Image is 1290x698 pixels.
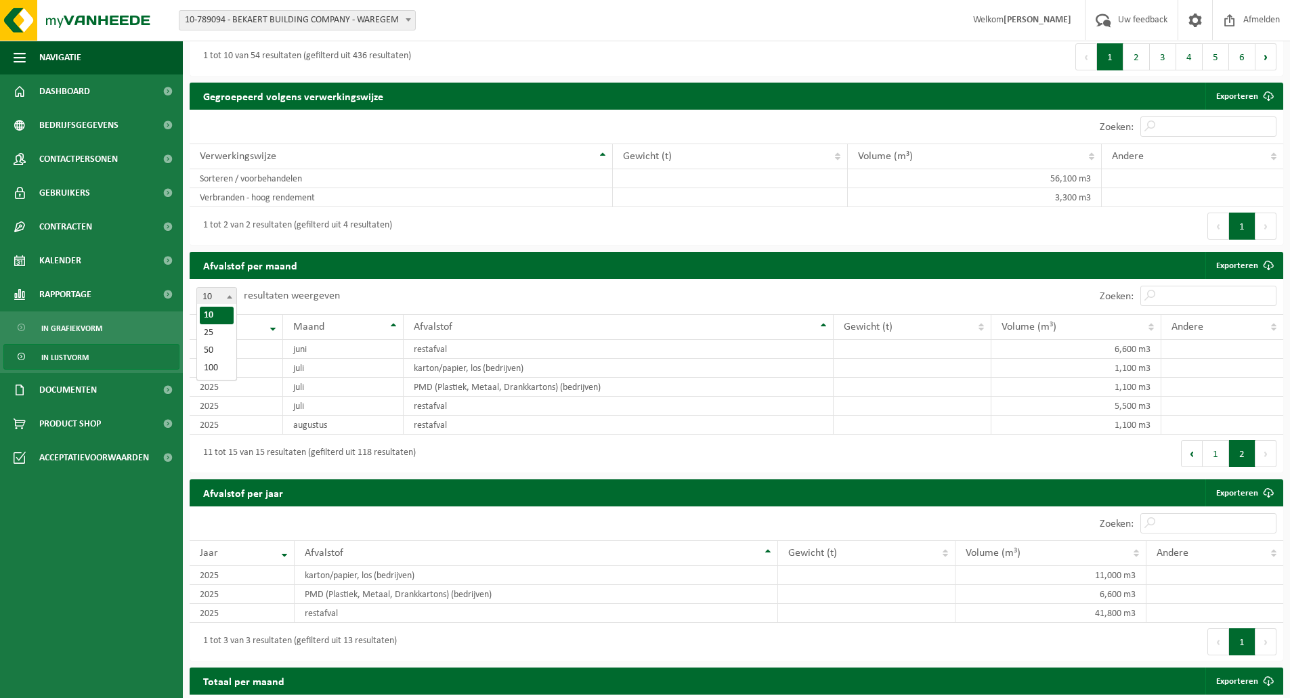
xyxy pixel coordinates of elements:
[295,566,778,585] td: karton/papier, los (bedrijven)
[200,151,276,162] span: Verwerkingswijze
[1255,43,1276,70] button: Next
[1229,628,1255,655] button: 1
[1100,519,1134,529] label: Zoeken:
[295,604,778,623] td: restafval
[39,278,91,311] span: Rapportage
[1205,252,1282,279] a: Exporteren
[196,214,392,238] div: 1 tot 2 van 2 resultaten (gefilterd uit 4 resultaten)
[179,11,415,30] span: 10-789094 - BEKAERT BUILDING COMPANY - WAREGEM
[41,345,89,370] span: In lijstvorm
[991,397,1161,416] td: 5,500 m3
[1207,213,1229,240] button: Previous
[293,322,324,332] span: Maand
[39,210,92,244] span: Contracten
[39,41,81,74] span: Navigatie
[3,344,179,370] a: In lijstvorm
[1203,43,1229,70] button: 5
[1150,43,1176,70] button: 3
[414,322,452,332] span: Afvalstof
[991,416,1161,435] td: 1,100 m3
[1075,43,1097,70] button: Previous
[623,151,672,162] span: Gewicht (t)
[190,340,283,359] td: 2025
[1100,291,1134,302] label: Zoeken:
[283,397,404,416] td: juli
[196,630,397,654] div: 1 tot 3 van 3 resultaten (gefilterd uit 13 resultaten)
[196,441,416,466] div: 11 tot 15 van 15 resultaten (gefilterd uit 118 resultaten)
[991,359,1161,378] td: 1,100 m3
[190,188,613,207] td: Verbranden - hoog rendement
[1229,43,1255,70] button: 6
[39,176,90,210] span: Gebruikers
[190,252,311,278] h2: Afvalstof per maand
[39,142,118,176] span: Contactpersonen
[190,359,283,378] td: 2025
[848,188,1102,207] td: 3,300 m3
[190,169,613,188] td: Sorteren / voorbehandelen
[788,548,837,559] span: Gewicht (t)
[404,340,834,359] td: restafval
[404,397,834,416] td: restafval
[190,479,297,506] h2: Afvalstof per jaar
[196,287,237,307] span: 10
[1097,43,1123,70] button: 1
[1112,151,1144,162] span: Andere
[955,585,1146,604] td: 6,600 m3
[1176,43,1203,70] button: 4
[39,441,149,475] span: Acceptatievoorwaarden
[1171,322,1203,332] span: Andere
[190,604,295,623] td: 2025
[1100,122,1134,133] label: Zoeken:
[858,151,913,162] span: Volume (m³)
[1207,628,1229,655] button: Previous
[991,340,1161,359] td: 6,600 m3
[1181,440,1203,467] button: Previous
[39,407,101,441] span: Product Shop
[1123,43,1150,70] button: 2
[1229,440,1255,467] button: 2
[283,416,404,435] td: augustus
[39,74,90,108] span: Dashboard
[190,83,397,109] h2: Gegroepeerd volgens verwerkingswijze
[1205,479,1282,506] a: Exporteren
[1255,440,1276,467] button: Next
[404,359,834,378] td: karton/papier, los (bedrijven)
[1004,15,1071,25] strong: [PERSON_NAME]
[848,169,1102,188] td: 56,100 m3
[200,324,234,342] li: 25
[283,378,404,397] td: juli
[39,373,97,407] span: Documenten
[190,585,295,604] td: 2025
[1205,83,1282,110] a: Exporteren
[955,566,1146,585] td: 11,000 m3
[295,585,778,604] td: PMD (Plastiek, Metaal, Drankkartons) (bedrijven)
[190,668,298,694] h2: Totaal per maand
[844,322,893,332] span: Gewicht (t)
[196,45,411,69] div: 1 tot 10 van 54 resultaten (gefilterd uit 436 resultaten)
[200,548,218,559] span: Jaar
[39,244,81,278] span: Kalender
[966,548,1020,559] span: Volume (m³)
[1002,322,1056,332] span: Volume (m³)
[283,359,404,378] td: juli
[955,604,1146,623] td: 41,800 m3
[190,378,283,397] td: 2025
[197,288,236,307] span: 10
[1229,213,1255,240] button: 1
[190,416,283,435] td: 2025
[404,416,834,435] td: restafval
[200,307,234,324] li: 10
[200,342,234,359] li: 50
[1203,440,1229,467] button: 1
[41,315,102,341] span: In grafiekvorm
[404,378,834,397] td: PMD (Plastiek, Metaal, Drankkartons) (bedrijven)
[179,10,416,30] span: 10-789094 - BEKAERT BUILDING COMPANY - WAREGEM
[200,359,234,377] li: 100
[190,397,283,416] td: 2025
[1255,628,1276,655] button: Next
[190,566,295,585] td: 2025
[244,290,340,301] label: resultaten weergeven
[283,340,404,359] td: juni
[1205,668,1282,695] a: Exporteren
[991,378,1161,397] td: 1,100 m3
